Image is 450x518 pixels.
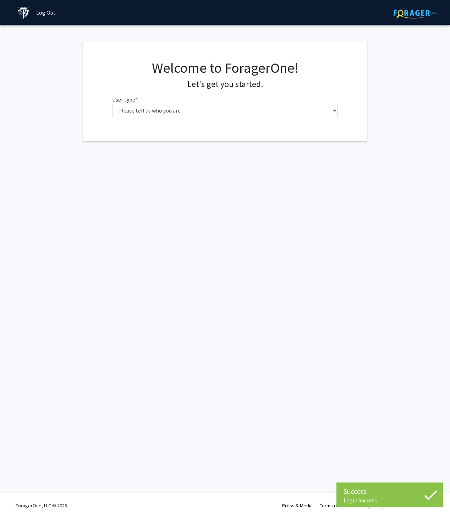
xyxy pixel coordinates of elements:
[112,95,137,104] label: User type
[112,59,338,76] h1: Welcome to ForagerOne!
[344,497,436,504] div: Login Success
[16,493,67,518] div: ForagerOne, LLC © 2025
[112,79,338,89] h4: Let's get you started.
[17,6,30,19] img: Johns Hopkins University Logo
[282,502,313,509] a: Press & Media
[320,502,348,509] a: Terms of Use
[394,7,438,18] img: ForagerOne Logo
[344,486,436,497] div: Success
